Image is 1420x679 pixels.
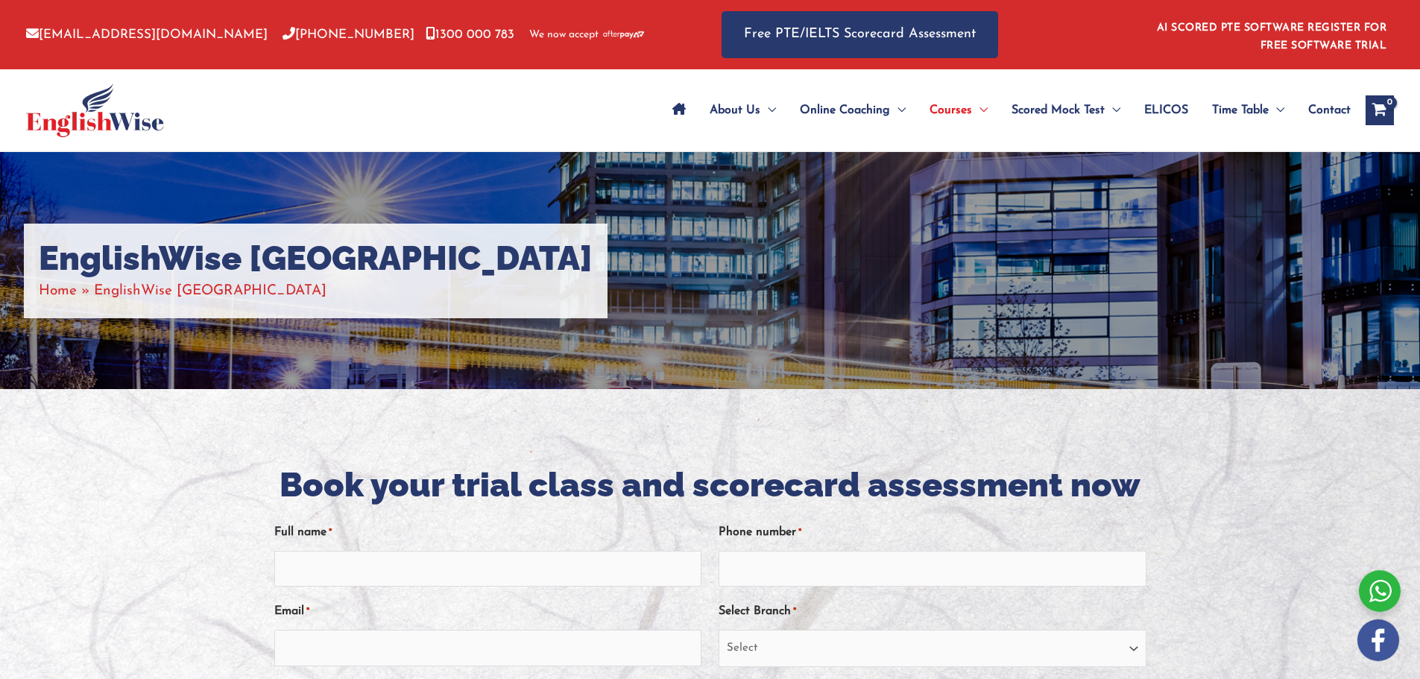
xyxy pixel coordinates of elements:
[39,279,593,303] nav: Breadcrumbs
[698,84,788,136] a: About UsMenu Toggle
[274,520,332,545] label: Full name
[426,28,514,41] a: 1300 000 783
[1269,84,1284,136] span: Menu Toggle
[1212,84,1269,136] span: Time Table
[274,464,1146,508] h2: Book your trial class and scorecard assessment now
[39,239,593,279] h1: EnglishWise [GEOGRAPHIC_DATA]
[918,84,1000,136] a: CoursesMenu Toggle
[1000,84,1132,136] a: Scored Mock TestMenu Toggle
[722,11,998,58] a: Free PTE/IELTS Scorecard Assessment
[529,28,599,42] span: We now accept
[972,84,988,136] span: Menu Toggle
[1157,22,1387,51] a: AI SCORED PTE SOFTWARE REGISTER FOR FREE SOFTWARE TRIAL
[1308,84,1351,136] span: Contact
[26,28,268,41] a: [EMAIL_ADDRESS][DOMAIN_NAME]
[1148,10,1394,59] aside: Header Widget 1
[1357,619,1399,661] img: white-facebook.png
[1012,84,1105,136] span: Scored Mock Test
[603,31,644,39] img: Afterpay-Logo
[800,84,890,136] span: Online Coaching
[719,520,801,545] label: Phone number
[274,599,309,624] label: Email
[1144,84,1188,136] span: ELICOS
[890,84,906,136] span: Menu Toggle
[94,284,326,298] span: EnglishWise [GEOGRAPHIC_DATA]
[1132,84,1200,136] a: ELICOS
[1200,84,1296,136] a: Time TableMenu Toggle
[39,284,77,298] a: Home
[710,84,760,136] span: About Us
[26,83,164,137] img: cropped-ew-logo
[283,28,414,41] a: [PHONE_NUMBER]
[930,84,972,136] span: Courses
[788,84,918,136] a: Online CoachingMenu Toggle
[1366,95,1394,125] a: View Shopping Cart, empty
[660,84,1351,136] nav: Site Navigation: Main Menu
[1296,84,1351,136] a: Contact
[760,84,776,136] span: Menu Toggle
[1105,84,1120,136] span: Menu Toggle
[719,599,796,624] label: Select Branch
